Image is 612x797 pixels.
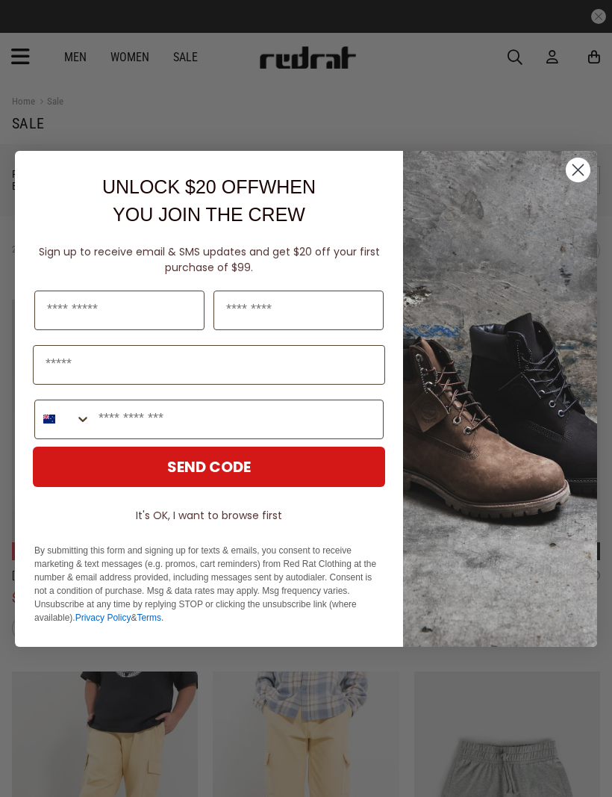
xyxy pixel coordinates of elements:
button: Open LiveChat chat widget [12,6,57,51]
button: Search Countries [35,400,91,438]
input: Email [33,345,385,385]
img: New Zealand [43,413,55,425]
button: SEND CODE [33,447,385,487]
span: Sign up to receive email & SMS updates and get $20 off your first purchase of $99. [39,244,380,275]
span: YOU JOIN THE CREW [113,204,305,225]
input: First Name [34,291,204,330]
span: UNLOCK $20 OFF [102,176,259,197]
img: f7662613-148e-4c88-9575-6c6b5b55a647.jpeg [403,151,597,647]
a: Privacy Policy [75,613,131,623]
a: Terms [137,613,161,623]
button: Close dialog [565,157,591,183]
button: It's OK, I want to browse first [33,502,385,529]
p: By submitting this form and signing up for texts & emails, you consent to receive marketing & tex... [34,544,384,624]
span: WHEN [259,176,316,197]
